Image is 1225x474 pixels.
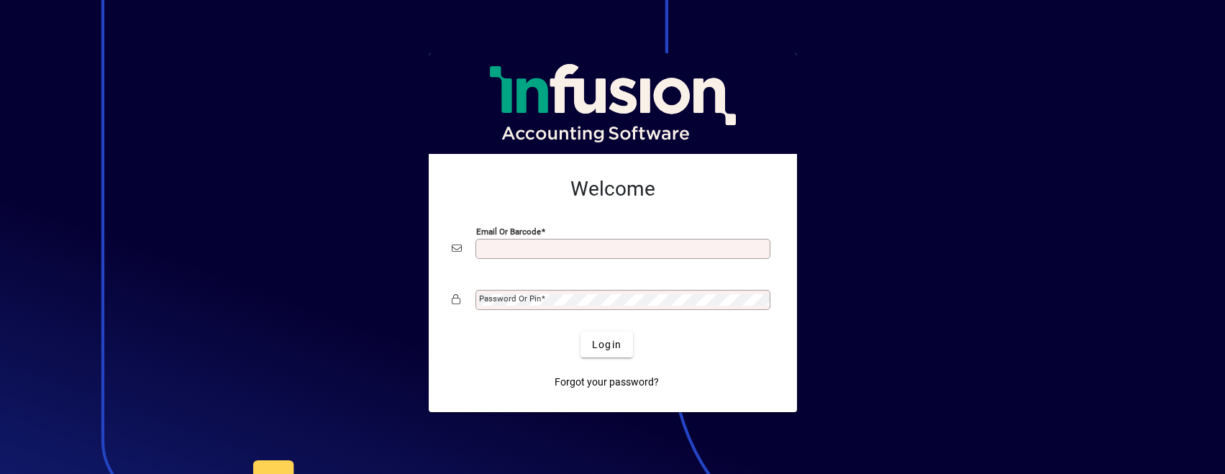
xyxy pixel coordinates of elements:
span: Login [592,337,621,352]
button: Login [580,332,633,357]
mat-label: Email or Barcode [476,227,541,237]
span: Forgot your password? [555,375,659,390]
a: Forgot your password? [549,369,665,395]
mat-label: Password or Pin [479,293,541,304]
h2: Welcome [452,177,774,201]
